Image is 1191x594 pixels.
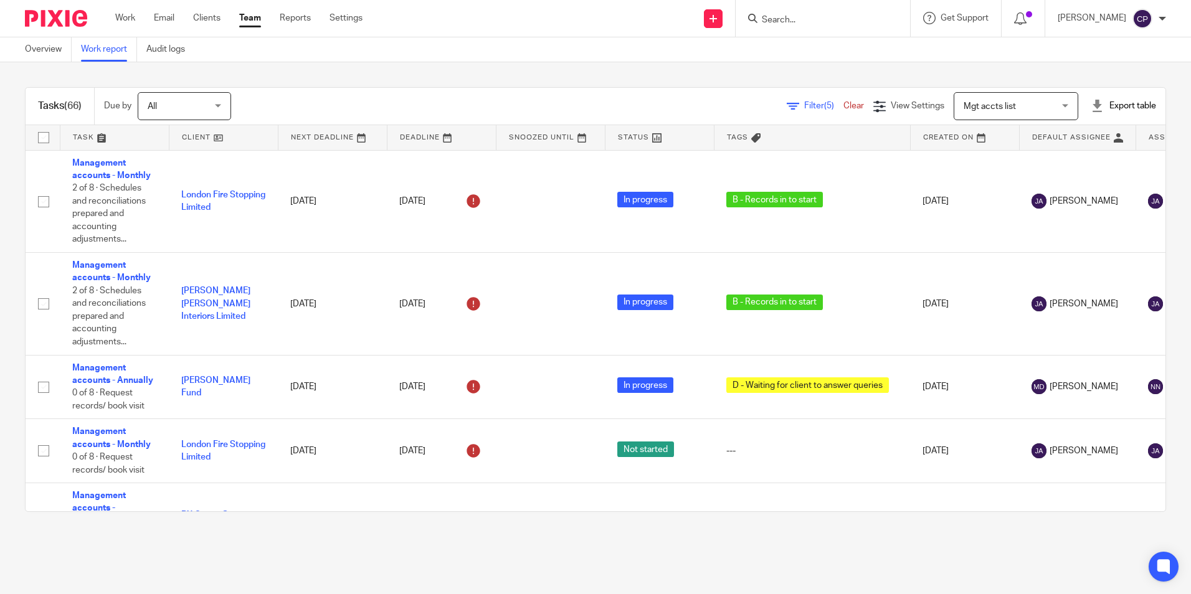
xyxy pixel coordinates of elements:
a: Audit logs [146,37,194,62]
span: Filter [804,101,843,110]
img: Pixie [25,10,87,27]
div: [DATE] [399,377,483,397]
a: London Fire Stopping Limited [181,440,265,461]
a: London Fire Stopping Limited [181,191,265,212]
div: [DATE] [399,441,483,461]
a: Work [115,12,135,24]
span: (66) [64,101,82,111]
img: svg%3E [1032,443,1046,458]
a: Management accounts - Monthly [72,427,151,448]
a: [PERSON_NAME] [PERSON_NAME] Interiors Limited [181,286,250,321]
img: svg%3E [1132,9,1152,29]
span: Not started [617,441,674,457]
img: svg%3E [1148,194,1163,209]
a: Management accounts - Monthly [72,261,151,282]
img: svg%3E [1148,443,1163,458]
td: [DATE] [910,483,1019,560]
img: svg%3E [1148,296,1163,311]
a: Management accounts - Monthly [72,159,151,180]
img: svg%3E [1032,296,1046,311]
span: Tags [727,134,748,141]
img: svg%3E [1032,194,1046,209]
span: [PERSON_NAME] [1050,445,1118,457]
p: Due by [104,100,131,112]
a: Management accounts - Annually [72,364,153,385]
span: B - Records in to start [726,295,823,310]
span: All [148,102,157,111]
a: Reports [280,12,311,24]
a: Email [154,12,174,24]
div: [DATE] [399,294,483,314]
span: (5) [824,101,834,110]
span: In progress [617,192,673,207]
span: D - Waiting for client to answer queries [726,377,889,393]
div: Export table [1091,100,1156,112]
td: [DATE] [278,355,387,419]
span: [PERSON_NAME] [1050,195,1118,207]
div: --- [726,445,898,457]
h1: Tasks [38,100,82,113]
span: [PERSON_NAME] [1050,298,1118,310]
td: [DATE] [910,253,1019,356]
a: Clear [843,101,864,110]
td: [DATE] [278,253,387,356]
td: [DATE] [910,355,1019,419]
p: [PERSON_NAME] [1058,12,1126,24]
span: In progress [617,377,673,393]
td: [DATE] [910,419,1019,483]
span: 2 of 8 · Schedules and reconciliations prepared and accounting adjustments... [72,286,146,346]
a: Management accounts - Quarterly [72,491,126,526]
span: In progress [617,295,673,310]
div: [DATE] [399,191,483,211]
span: [PERSON_NAME] [1050,380,1118,393]
a: Work report [81,37,137,62]
a: Overview [25,37,72,62]
a: DX Caring Services Limited [181,511,257,532]
td: [DATE] [910,150,1019,253]
a: Settings [330,12,363,24]
span: 0 of 8 · Request records/ book visit [72,389,145,410]
td: [DATE] [278,483,387,560]
a: Clients [193,12,221,24]
img: svg%3E [1032,379,1046,394]
td: [DATE] [278,150,387,253]
span: Mgt accts list [964,102,1016,111]
input: Search [761,15,873,26]
span: Get Support [941,14,989,22]
span: B - Records in to start [726,192,823,207]
a: [PERSON_NAME] Fund [181,376,250,397]
span: 0 of 8 · Request records/ book visit [72,453,145,474]
td: [DATE] [278,419,387,483]
span: View Settings [891,101,944,110]
a: Team [239,12,261,24]
img: svg%3E [1148,379,1163,394]
span: 2 of 8 · Schedules and reconciliations prepared and accounting adjustments... [72,184,146,243]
